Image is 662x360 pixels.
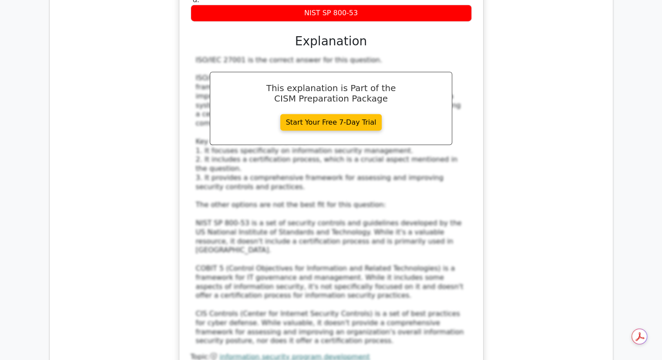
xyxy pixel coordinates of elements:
div: ISO/IEC 27001 is the correct answer for this question. ISO/IEC 27001 is an internationally recogn... [196,56,467,346]
h3: Explanation [196,34,467,49]
div: NIST SP 800-53 [191,5,472,22]
a: Start Your Free 7-Day Trial [280,114,382,131]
